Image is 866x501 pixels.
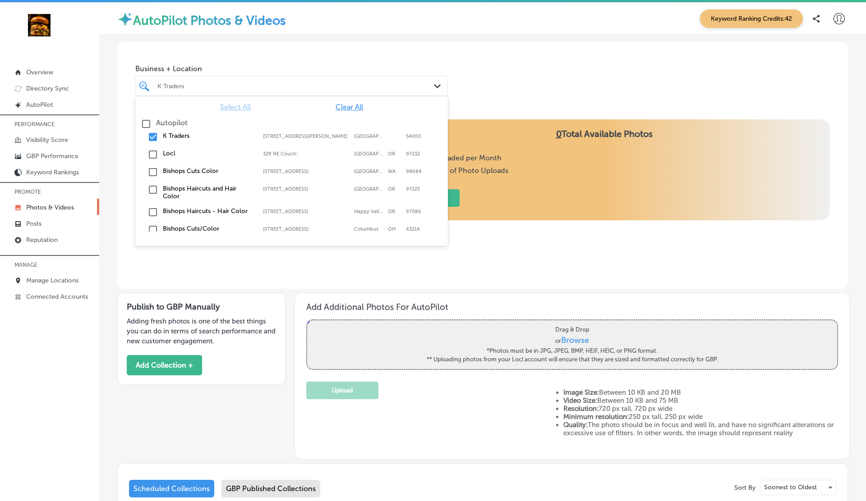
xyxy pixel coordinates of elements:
[563,396,597,405] strong: Video Size:
[406,209,421,214] label: 97086
[424,323,721,367] label: Drag & Drop or *Photos must be in JPG, JPEG, BMP, HEIF, HEIC, or PNG format. ** Uploading photos ...
[26,152,78,160] p: GBP Performance
[734,484,755,492] p: Sort By
[306,382,378,399] button: Upload
[263,226,350,232] label: 4223 N High St;
[354,133,383,139] label: Lahore
[133,13,286,28] label: AutoPilot Photos & Videos
[163,207,254,215] label: Bishops Haircuts - Hair Color
[563,405,599,413] strong: Resolution:
[26,293,88,301] p: Connected Accounts
[163,150,254,157] label: Locl
[135,64,448,73] span: Business + Location
[221,480,320,497] div: GBP Published Collections
[117,11,133,27] img: autopilot-icon
[760,480,836,495] div: Soonest to Oldest
[561,335,589,345] span: Browse
[26,68,53,76] p: Overview
[388,169,401,174] label: WA
[354,209,383,214] label: Happy Valley
[127,355,202,375] button: Add Collection +
[129,480,214,497] div: Scheduled Collections
[220,103,251,111] span: Select All
[406,133,421,139] label: 54000
[354,226,383,232] label: Columbus
[700,9,803,28] span: Keyword Ranking Credits: 42
[406,186,420,192] label: 97225
[406,151,420,157] label: 97232
[263,186,350,192] label: 7550 SW Beaverton Hillsdale Hwy
[26,236,58,244] p: Reputation
[263,133,350,139] label: 505 A1 Block Johar Town
[163,185,254,200] label: Bishops Haircuts and Hair Color
[26,204,74,211] p: Photos & Videos
[336,103,363,111] span: Clear All
[163,132,254,140] label: K Traders
[387,128,821,154] h4: Total Available Photos
[764,483,817,492] p: Soonest to Oldest
[127,316,276,346] p: Adding fresh photos is one of the best things you can do in terms of search performance and new c...
[14,14,64,36] img: 236f6248-51d4-441f-81ca-bd39460844ec278044108_140003795218032_8071878743168997487_n.jpg
[354,169,383,174] label: Vancouver
[556,128,562,139] span: 0
[388,186,401,192] label: OR
[156,118,188,127] label: Autopilot
[406,169,422,174] label: 98684
[26,169,79,176] p: Keyword Rankings
[388,209,401,214] label: OR
[354,151,383,157] label: Portland
[26,277,78,284] p: Manage Locations
[306,302,838,312] h3: Add Additional Photos For AutoPilot
[127,302,276,312] h3: Publish to GBP Manually
[263,169,350,174] label: 16020 Southeast Mill Plain Boulevard;
[163,167,254,175] label: Bishops Cuts Color
[388,226,401,232] label: OH
[26,136,68,144] p: Visibility Score
[263,209,350,214] label: 15731 SE HAPPY VALLEY TOWN CENTER DR.
[563,388,599,396] strong: Image Size:
[26,85,69,92] p: Directory Sync
[563,413,838,421] li: 250 px tall, 250 px wide
[563,421,588,429] strong: Quality:
[163,225,254,232] label: Bishops Cuts/Color
[157,82,435,90] div: K Traders
[563,396,838,405] li: Between 10 KB and 75 MB
[563,405,838,413] li: 720 px tall, 720 px wide
[26,220,41,228] p: Posts
[387,154,508,163] div: Photos Uploaded per Month
[406,226,420,232] label: 43214
[563,421,838,437] li: The photo should be in focus and well lit, and have no significant alterations or excessive use o...
[387,166,508,175] span: You have Months of Photo Uploads
[563,388,838,396] li: Between 10 KB and 20 MB
[354,186,383,192] label: Portland
[563,413,629,421] strong: Minimum resolution:
[26,101,53,109] p: AutoPilot
[388,151,401,157] label: OR
[263,151,350,157] label: 329 NE Couch;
